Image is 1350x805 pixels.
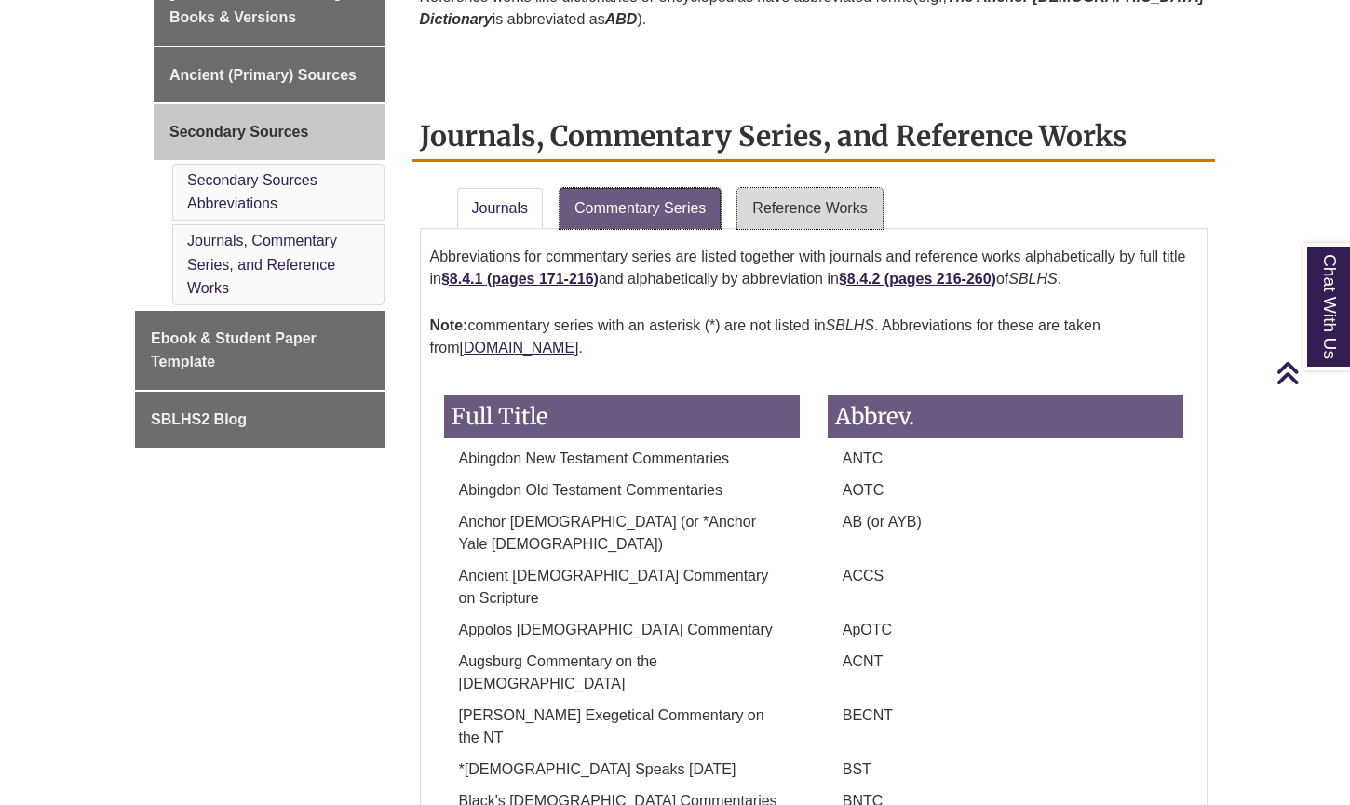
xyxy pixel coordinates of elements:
a: Commentary Series [560,188,721,229]
h3: Abbrev. [828,395,1183,438]
i: ABD [605,11,638,27]
a: SBLHS2 Blog [135,392,385,448]
p: Augsburg Commentary on the [DEMOGRAPHIC_DATA] [444,651,800,695]
a: Back to Top [1276,360,1345,385]
span: SBLHS2 Blog [151,411,247,427]
a: Secondary Sources Abbreviations [187,172,317,212]
em: SBLHS [1008,271,1057,287]
a: Ebook & Student Paper Template [135,311,385,390]
p: AOTC [828,479,1183,502]
h3: Full Title [444,395,800,438]
span: Ebook & Student Paper Template [151,330,317,370]
a: Ancient (Primary) Sources [154,47,385,103]
p: Abingdon Old Testament Commentaries [444,479,800,502]
p: BECNT [828,704,1183,727]
p: ApOTC [828,619,1183,641]
a: Journals [457,188,543,229]
p: Anchor [DEMOGRAPHIC_DATA] (or *Anchor Yale [DEMOGRAPHIC_DATA]) [444,511,800,556]
a: Journals, Commentary Series, and Reference Works [187,233,337,296]
strong: Note: [430,317,468,333]
p: [PERSON_NAME] Exegetical Commentary on the NT [444,704,800,749]
a: §8.4.2 (pages 216-260) [839,271,996,287]
p: Appolos [DEMOGRAPHIC_DATA] Commentary [444,619,800,641]
a: Reference Works [737,188,882,229]
p: BST [828,758,1183,781]
em: SBLHS [826,317,874,333]
span: ). [637,11,646,27]
p: ACNT [828,651,1183,673]
a: Secondary Sources [154,104,385,160]
p: *[DEMOGRAPHIC_DATA] Speaks [DATE] [444,758,800,781]
p: commentary series with an asterisk (*) are not listed in . Abbreviations for these are taken from . [430,307,1198,367]
a: [DOMAIN_NAME] [460,340,579,356]
p: AB (or AYB) [828,511,1183,533]
p: ACCS [828,565,1183,587]
p: Abingdon New Testament Commentaries [444,448,800,470]
a: §8.4.1 (pages 171-216) [441,271,599,287]
p: Abbreviations for commentary series are listed together with journals and reference works alphabe... [430,238,1198,298]
span: is abbreviated as [493,11,638,27]
p: Ancient [DEMOGRAPHIC_DATA] Commentary on Scripture [444,565,800,610]
p: ANTC [828,448,1183,470]
h2: Journals, Commentary Series, and Reference Works [412,113,1216,162]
